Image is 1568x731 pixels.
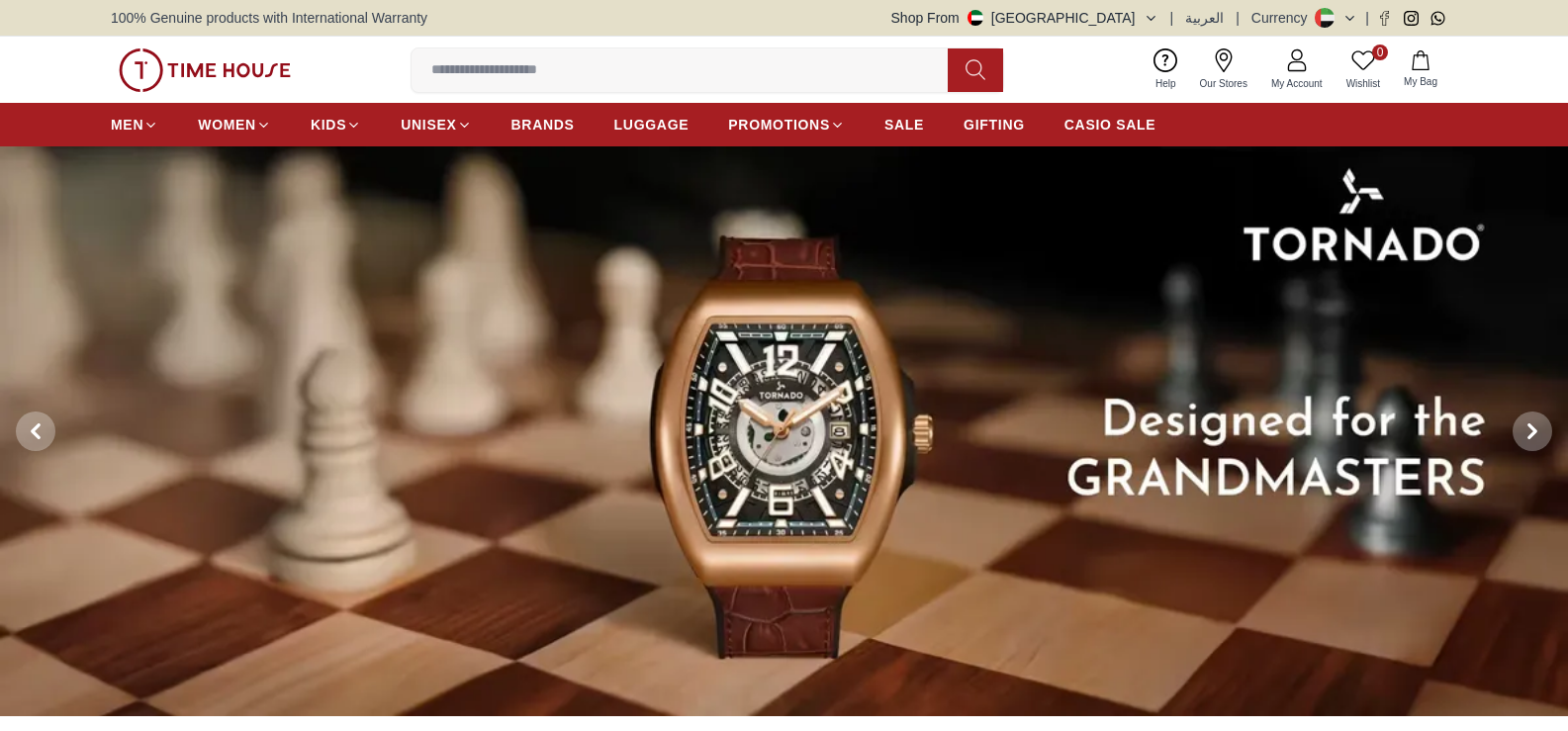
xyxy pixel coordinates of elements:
span: Our Stores [1192,76,1255,91]
a: 0Wishlist [1335,45,1392,95]
span: KIDS [311,115,346,135]
span: CASIO SALE [1064,115,1156,135]
span: | [1365,8,1369,28]
a: Whatsapp [1430,11,1445,26]
a: UNISEX [401,107,471,142]
span: My Account [1263,76,1331,91]
a: SALE [884,107,924,142]
span: | [1236,8,1240,28]
a: Instagram [1404,11,1419,26]
span: BRANDS [511,115,575,135]
span: PROMOTIONS [728,115,830,135]
a: LUGGAGE [614,107,690,142]
a: PROMOTIONS [728,107,845,142]
span: 100% Genuine products with International Warranty [111,8,427,28]
span: Help [1148,76,1184,91]
span: WOMEN [198,115,256,135]
button: Shop From[GEOGRAPHIC_DATA] [891,8,1158,28]
img: United Arab Emirates [968,10,983,26]
a: Facebook [1377,11,1392,26]
a: KIDS [311,107,361,142]
a: Our Stores [1188,45,1259,95]
span: LUGGAGE [614,115,690,135]
button: العربية [1185,8,1224,28]
a: Help [1144,45,1188,95]
span: My Bag [1396,74,1445,89]
img: ... [119,48,291,92]
div: Currency [1251,8,1316,28]
button: My Bag [1392,46,1449,93]
a: CASIO SALE [1064,107,1156,142]
span: | [1170,8,1174,28]
span: Wishlist [1338,76,1388,91]
span: 0 [1372,45,1388,60]
a: WOMEN [198,107,271,142]
a: MEN [111,107,158,142]
span: MEN [111,115,143,135]
a: GIFTING [964,107,1025,142]
span: SALE [884,115,924,135]
span: UNISEX [401,115,456,135]
a: BRANDS [511,107,575,142]
span: GIFTING [964,115,1025,135]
